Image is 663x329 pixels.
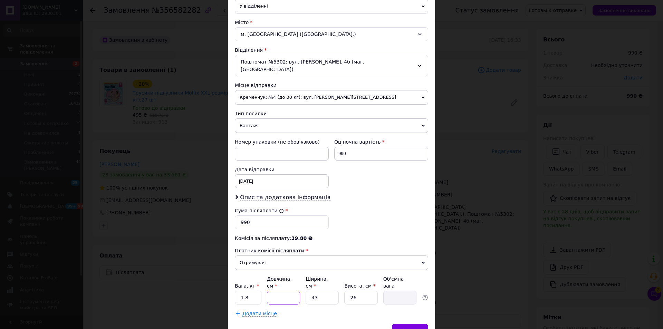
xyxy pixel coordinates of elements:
[235,118,428,133] span: Вантаж
[235,208,284,213] label: Сума післяплати
[291,235,313,241] span: 39.80 ₴
[235,138,329,145] div: Номер упаковки (не обов'язково)
[235,248,304,253] span: Платник комісії післяплати
[235,90,428,105] span: Кременчук: №4 (до 30 кг): вул. [PERSON_NAME][STREET_ADDRESS]
[235,166,329,173] div: Дата відправки
[235,283,259,289] label: Вага, кг
[235,19,428,26] div: Місто
[242,311,277,317] span: Додати місце
[235,47,428,54] div: Відділення
[267,276,292,289] label: Довжина, см
[334,138,428,145] div: Оціночна вартість
[235,27,428,41] div: м. [GEOGRAPHIC_DATA] ([GEOGRAPHIC_DATA].)
[235,83,277,88] span: Місце відправки
[240,194,330,201] span: Опис та додаткова інформація
[306,276,328,289] label: Ширина, см
[235,235,428,242] div: Комісія за післяплату:
[235,111,267,116] span: Тип посилки
[383,275,416,289] div: Об'ємна вага
[235,255,428,270] span: Отримувач
[344,283,375,289] label: Висота, см
[235,55,428,76] div: Поштомат №5302: вул. [PERSON_NAME], 4б (маг. [GEOGRAPHIC_DATA])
